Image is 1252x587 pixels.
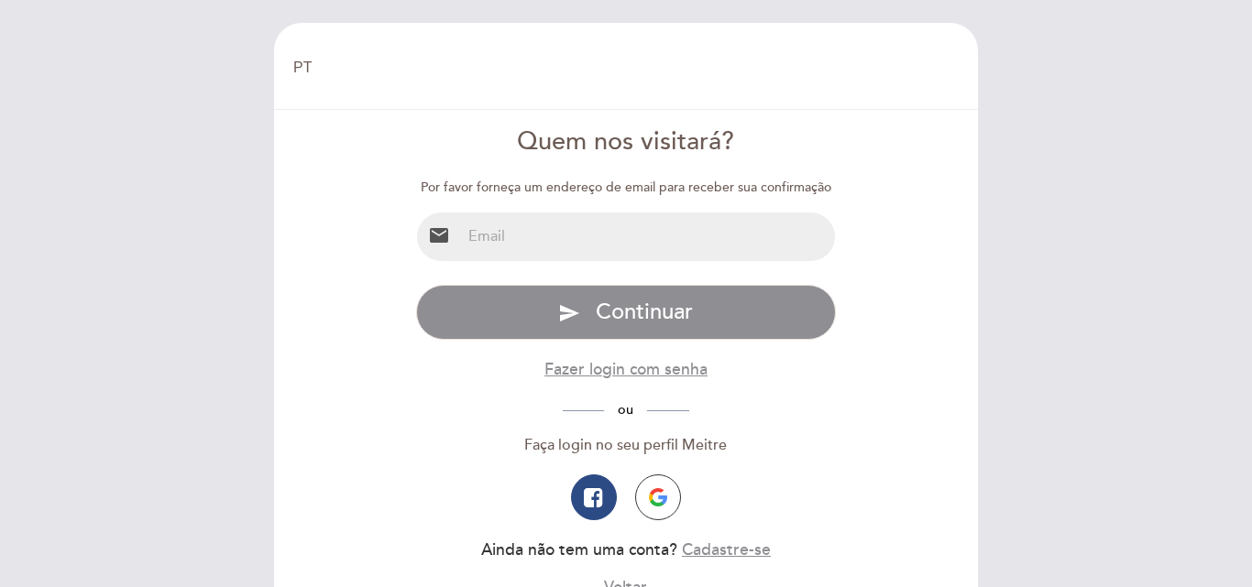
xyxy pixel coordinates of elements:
div: Quem nos visitará? [416,125,837,160]
span: Ainda não tem uma conta? [481,540,677,560]
span: Continuar [596,299,693,325]
span: ou [604,402,647,418]
button: Fazer login com senha [544,358,708,381]
button: send Continuar [416,285,837,340]
div: Por favor forneça um endereço de email para receber sua confirmação [416,179,837,197]
i: send [558,302,580,324]
button: Cadastre-se [682,538,771,561]
input: Email [461,212,836,261]
div: Faça login no seu perfil Meitre [416,435,837,456]
img: icon-google.png [649,488,667,506]
i: email [428,224,450,246]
